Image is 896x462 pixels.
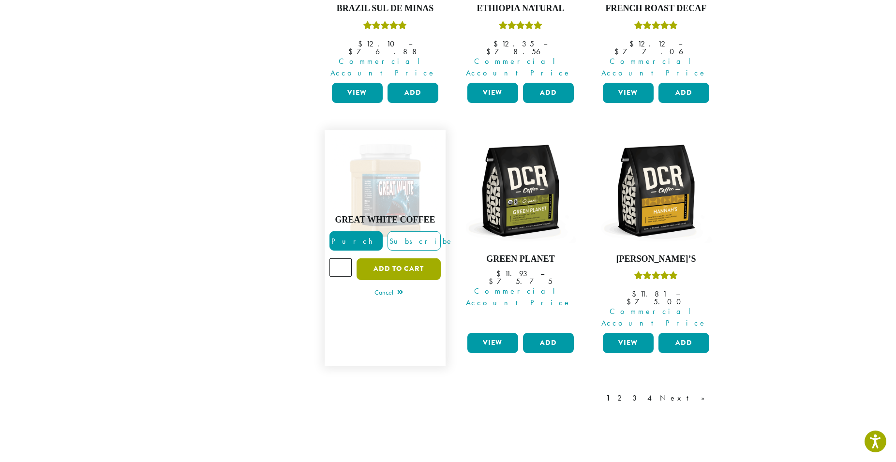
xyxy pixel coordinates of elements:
h4: [PERSON_NAME]’s [600,254,712,265]
bdi: 12.12 [629,39,669,49]
span: Commercial Account Price [461,56,576,79]
a: 4 [645,392,655,404]
span: Subscribe [388,236,454,246]
span: – [543,39,547,49]
span: $ [614,46,623,57]
span: $ [632,289,640,299]
bdi: 76.88 [348,46,421,57]
h4: Great White Coffee [329,215,441,225]
bdi: 75.75 [489,276,553,286]
span: $ [358,39,366,49]
span: $ [629,39,638,49]
span: $ [486,46,494,57]
button: Add [523,83,574,103]
span: Commercial Account Price [461,285,576,309]
span: $ [496,268,505,279]
bdi: 12.10 [358,39,399,49]
button: Add [658,83,709,103]
a: View [603,333,654,353]
bdi: 11.93 [496,268,531,279]
span: – [540,268,544,279]
input: Product quantity [329,258,352,277]
h4: Ethiopia Natural [465,3,576,14]
span: Commercial Account Price [597,56,712,79]
button: Add to cart [357,258,441,280]
button: Add [388,83,438,103]
button: Add [523,333,574,353]
a: 2 [615,392,627,404]
bdi: 11.81 [632,289,667,299]
span: – [676,289,680,299]
div: Rated 5.00 out of 5 [634,270,678,284]
span: $ [627,297,635,307]
span: Commercial Account Price [326,56,441,79]
div: Rated 5.00 out of 5 [499,20,542,34]
img: DCR-12oz-FTO-Green-Planet-Stock-scaled.png [465,135,576,246]
a: View [467,83,518,103]
a: Green Planet Commercial Account Price [465,135,576,329]
a: [PERSON_NAME]’sRated 5.00 out of 5 Commercial Account Price [600,135,712,329]
bdi: 77.06 [614,46,697,57]
button: Add [658,333,709,353]
a: Cancel [374,286,403,300]
span: $ [489,276,497,286]
a: View [603,83,654,103]
div: Rated 5.00 out of 5 [363,20,407,34]
span: Commercial Account Price [597,306,712,329]
span: $ [348,46,357,57]
a: 3 [630,392,642,404]
a: View [332,83,383,103]
h4: Green Planet [465,254,576,265]
div: Rated 5.00 out of 5 [634,20,678,34]
a: Rated 5.00 out of 5 [329,135,441,361]
span: Purchase [330,236,412,246]
bdi: 75.00 [627,297,686,307]
span: – [678,39,682,49]
bdi: 12.35 [493,39,534,49]
span: – [408,39,412,49]
bdi: 78.56 [486,46,554,57]
span: $ [493,39,502,49]
h4: Brazil Sul De Minas [329,3,441,14]
a: Next » [658,392,714,404]
img: DCR-12oz-Hannahs-Stock-scaled.png [600,135,712,246]
a: View [467,333,518,353]
h4: French Roast Decaf [600,3,712,14]
a: 1 [604,392,612,404]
